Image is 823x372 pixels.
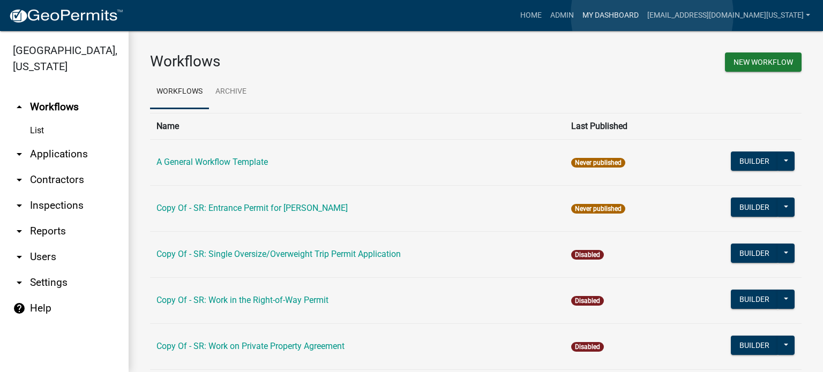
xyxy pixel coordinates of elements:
i: arrow_drop_down [13,276,26,289]
a: Workflows [150,75,209,109]
a: Archive [209,75,253,109]
i: arrow_drop_down [13,199,26,212]
th: Last Published [565,113,683,139]
span: Never published [571,204,625,214]
i: help [13,302,26,315]
th: Name [150,113,565,139]
a: Copy Of - SR: Single Oversize/Overweight Trip Permit Application [156,249,401,259]
span: Disabled [571,342,604,352]
a: Admin [546,5,578,26]
a: My Dashboard [578,5,643,26]
i: arrow_drop_down [13,148,26,161]
span: Disabled [571,296,604,306]
a: Home [516,5,546,26]
button: New Workflow [725,52,802,72]
h3: Workflows [150,52,468,71]
i: arrow_drop_up [13,101,26,113]
a: Copy Of - SR: Entrance Permit for [PERSON_NAME] [156,203,348,213]
span: Never published [571,158,625,168]
button: Builder [731,290,778,309]
span: Disabled [571,250,604,260]
a: [EMAIL_ADDRESS][DOMAIN_NAME][US_STATE] [643,5,814,26]
button: Builder [731,151,778,171]
button: Builder [731,336,778,355]
a: A General Workflow Template [156,157,268,167]
a: Copy Of - SR: Work in the Right-of-Way Permit [156,295,328,305]
button: Builder [731,198,778,217]
i: arrow_drop_down [13,225,26,238]
i: arrow_drop_down [13,250,26,263]
a: Copy Of - SR: Work on Private Property Agreement [156,341,345,351]
button: Builder [731,244,778,263]
i: arrow_drop_down [13,173,26,186]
